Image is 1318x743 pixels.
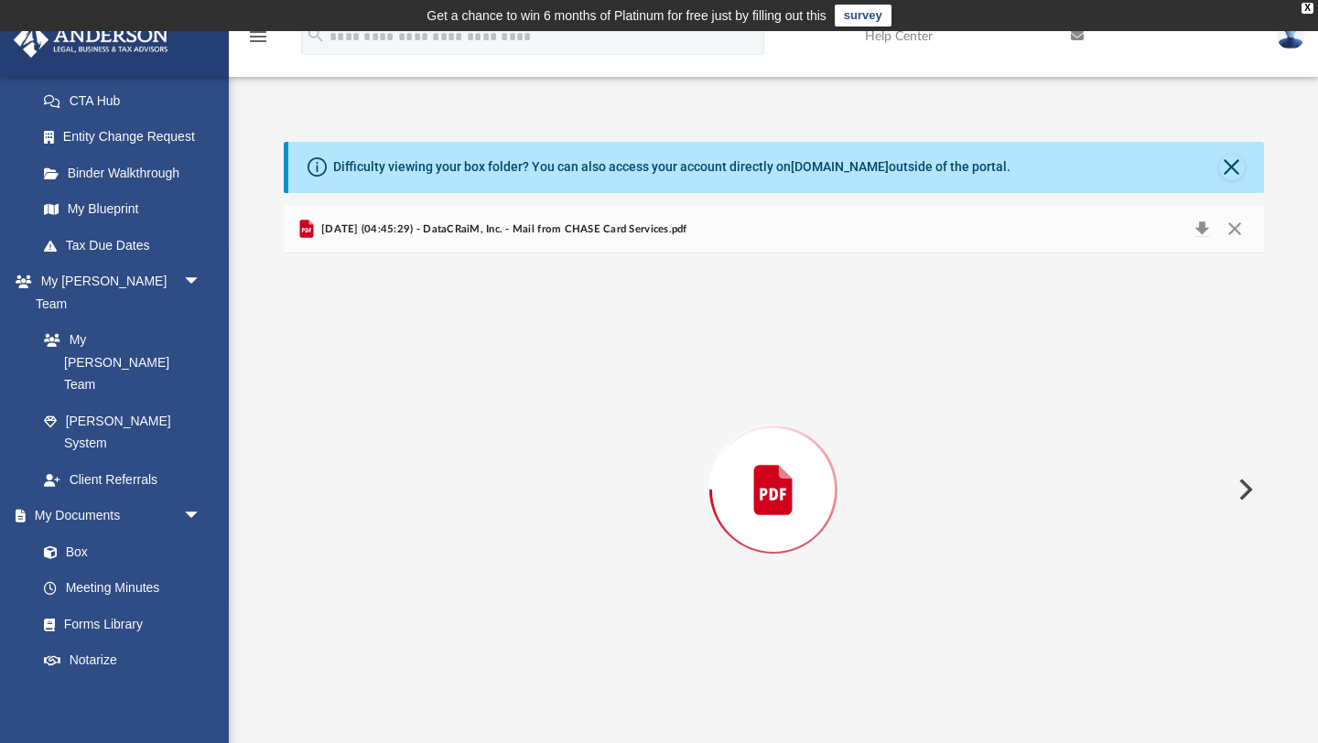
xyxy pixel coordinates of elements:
i: menu [247,26,269,48]
a: Entity Change Request [26,119,229,156]
a: Client Referrals [26,461,220,498]
a: CTA Hub [26,82,229,119]
span: arrow_drop_down [183,264,220,301]
a: Box [26,533,211,570]
div: Preview [284,206,1264,727]
button: Close [1218,217,1251,242]
a: Online Learningarrow_drop_down [13,678,220,715]
a: Binder Walkthrough [26,155,229,191]
a: menu [247,35,269,48]
a: My Blueprint [26,191,220,228]
a: My [PERSON_NAME] Team [26,322,211,404]
a: My Documentsarrow_drop_down [13,498,220,534]
button: Close [1219,155,1245,180]
button: Download [1186,217,1219,242]
img: User Pic [1277,23,1304,49]
span: arrow_drop_down [183,678,220,716]
button: Next File [1224,464,1264,515]
div: Difficulty viewing your box folder? You can also access your account directly on outside of the p... [333,157,1010,177]
a: [PERSON_NAME] System [26,403,220,461]
a: Tax Due Dates [26,227,229,264]
span: [DATE] (04:45:29) - DataCRaiM, Inc. - Mail from CHASE Card Services.pdf [318,221,687,238]
div: close [1302,3,1313,14]
a: Meeting Minutes [26,570,220,607]
a: Notarize [26,642,220,679]
a: My [PERSON_NAME] Teamarrow_drop_down [13,264,220,322]
img: Anderson Advisors Platinum Portal [8,22,174,58]
a: survey [835,5,891,27]
div: Get a chance to win 6 months of Platinum for free just by filling out this [427,5,826,27]
a: [DOMAIN_NAME] [791,159,889,174]
i: search [306,25,326,45]
a: Forms Library [26,606,211,642]
span: arrow_drop_down [183,498,220,535]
